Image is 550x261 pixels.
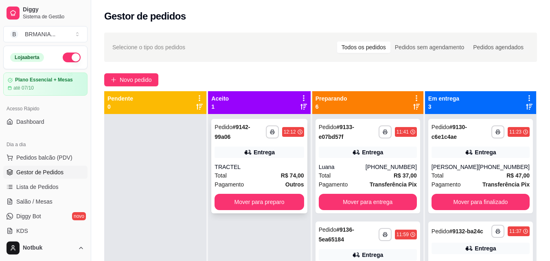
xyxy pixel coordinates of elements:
[211,103,229,111] p: 1
[319,163,366,171] div: Luana
[16,168,64,176] span: Gestor de Pedidos
[107,103,133,111] p: 0
[475,148,496,156] div: Entrega
[3,166,88,179] a: Gestor de Pedidos
[16,212,41,220] span: Diggy Bot
[3,138,88,151] div: Dia a dia
[478,163,530,171] div: [PHONE_NUMBER]
[120,75,152,84] span: Novo pedido
[215,180,244,189] span: Pagamento
[3,238,88,258] button: Notbuk
[3,102,88,115] div: Acesso Rápido
[16,227,28,235] span: KDS
[428,94,459,103] p: Em entrega
[432,180,461,189] span: Pagamento
[316,103,347,111] p: 6
[104,73,158,86] button: Novo pedido
[319,124,354,140] strong: # 9133-e07bd57f
[215,124,250,140] strong: # 9142-99a06
[25,30,55,38] div: BRMANIA ...
[10,30,18,38] span: B
[432,163,478,171] div: [PERSON_NAME]
[432,228,449,235] span: Pedido
[319,124,337,130] span: Pedido
[432,124,449,130] span: Pedido
[16,118,44,126] span: Dashboard
[111,77,116,83] span: plus
[63,53,81,62] button: Alterar Status
[3,180,88,193] a: Lista de Pedidos
[285,181,304,188] strong: Outros
[390,42,469,53] div: Pedidos sem agendamento
[428,103,459,111] p: 3
[449,228,483,235] strong: # 9132-ba24c
[432,124,467,140] strong: # 9130-c6e1c4ae
[3,72,88,96] a: Plano Essencial + Mesasaté 07/10
[475,244,496,252] div: Entrega
[107,94,133,103] p: Pendente
[15,77,73,83] article: Plano Essencial + Mesas
[215,194,304,210] button: Mover para preparo
[482,181,530,188] strong: Transferência Pix
[23,6,84,13] span: Diggy
[10,53,44,62] div: Loja aberta
[3,210,88,223] a: Diggy Botnovo
[23,13,84,20] span: Sistema de Gestão
[13,85,34,91] article: até 07/10
[319,171,331,180] span: Total
[254,148,275,156] div: Entrega
[211,94,229,103] p: Aceito
[3,26,88,42] button: Select a team
[3,3,88,23] a: DiggySistema de Gestão
[397,129,409,135] div: 11:41
[362,251,383,259] div: Entrega
[215,124,232,130] span: Pedido
[112,43,185,52] span: Selecione o tipo dos pedidos
[284,129,296,135] div: 12:12
[506,172,530,179] strong: R$ 47,00
[104,10,186,23] h2: Gestor de pedidos
[337,42,390,53] div: Todos os pedidos
[281,172,304,179] strong: R$ 74,00
[3,195,88,208] a: Salão / Mesas
[432,171,444,180] span: Total
[509,228,522,235] div: 11:37
[362,148,383,156] div: Entrega
[23,244,75,252] span: Notbuk
[319,180,348,189] span: Pagamento
[397,231,409,238] div: 11:59
[469,42,528,53] div: Pedidos agendados
[366,163,417,171] div: [PHONE_NUMBER]
[215,171,227,180] span: Total
[3,151,88,164] button: Pedidos balcão (PDV)
[319,194,417,210] button: Mover para entrega
[16,197,53,206] span: Salão / Mesas
[509,129,522,135] div: 11:23
[3,115,88,128] a: Dashboard
[215,163,304,171] div: TRACTEL
[319,226,337,233] span: Pedido
[432,194,530,210] button: Mover para finalizado
[319,226,354,243] strong: # 9136-5ea65184
[316,94,347,103] p: Preparando
[370,181,417,188] strong: Transferência Pix
[3,224,88,237] a: KDS
[394,172,417,179] strong: R$ 37,00
[16,154,72,162] span: Pedidos balcão (PDV)
[16,183,59,191] span: Lista de Pedidos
